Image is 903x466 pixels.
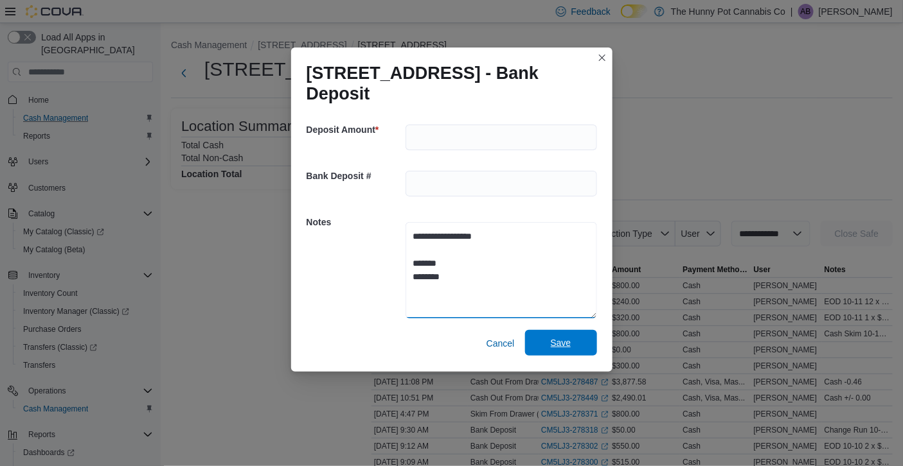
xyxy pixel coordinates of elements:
[487,337,515,350] span: Cancel
[551,336,571,349] span: Save
[525,330,597,356] button: Save
[307,117,403,142] h5: Deposit Amount
[307,209,403,235] h5: Notes
[595,50,610,65] button: Closes this modal window
[481,331,520,356] button: Cancel
[307,163,403,189] h5: Bank Deposit #
[307,63,587,104] h1: [STREET_ADDRESS] - Bank Deposit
